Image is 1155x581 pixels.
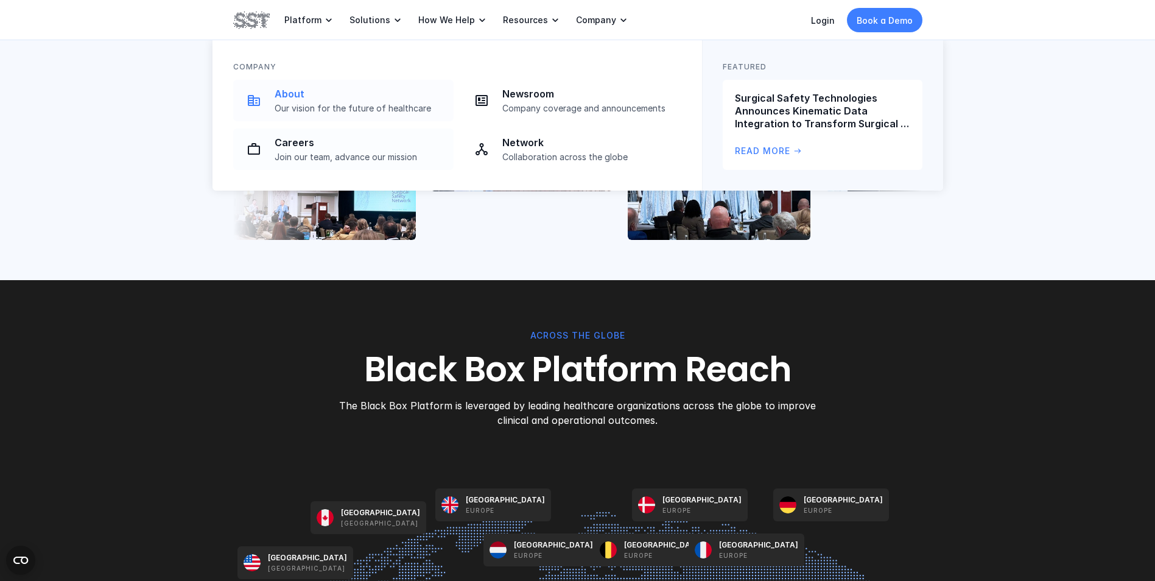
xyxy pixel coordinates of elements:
p: Europe [662,505,691,515]
p: [GEOGRAPHIC_DATA] [719,540,798,551]
p: FEATURED [723,61,767,72]
a: Newspaper iconNewsroomCompany coverage and announcements [461,80,681,121]
p: Newsroom [502,88,674,100]
img: Belgium flag [600,541,617,558]
p: [GEOGRAPHIC_DATA] [268,563,345,573]
p: Europe [466,505,494,515]
p: Join our team, advance our mission [275,152,446,163]
p: [GEOGRAPHIC_DATA] [341,507,420,518]
img: SST logo [233,10,270,30]
p: Solutions [349,15,390,26]
a: Book a Demo [847,8,922,32]
img: Network icon [474,142,489,157]
img: Canada flag [317,509,334,526]
p: [GEOGRAPHIC_DATA] [624,540,703,551]
span: arrow_right_alt [793,146,802,156]
a: Company iconAboutOur vision for the future of healthcare [233,80,454,121]
p: About [275,88,446,100]
p: Network [502,136,674,149]
img: USA flag [244,554,261,571]
p: Company [233,61,276,72]
p: Europe [804,505,832,515]
p: [GEOGRAPHIC_DATA] [268,552,347,563]
img: Company icon [247,93,261,108]
p: Platform [284,15,321,26]
img: Denmark flag [638,496,655,513]
p: Europe [514,551,542,560]
img: Newspaper icon [474,93,489,108]
p: Company coverage and announcements [502,103,674,114]
p: Book a Demo [857,14,913,27]
p: Company [576,15,616,26]
p: Collaboration across the globe [502,152,674,163]
img: Netherlands flag [490,541,507,558]
p: Careers [275,136,446,149]
img: Briefcase icon [247,142,261,157]
p: [GEOGRAPHIC_DATA] [341,518,418,528]
p: [GEOGRAPHIC_DATA] [514,540,593,551]
p: [GEOGRAPHIC_DATA] [466,495,545,505]
p: How We Help [418,15,475,26]
p: Surgical Safety Technologies Announces Kinematic Data Integration to Transform Surgical Proficien... [735,92,910,130]
p: Europe [719,551,748,560]
a: Briefcase iconCareersJoin our team, advance our mission [233,129,454,170]
img: United Kingdom flag [441,496,458,513]
img: France flag [695,541,712,558]
p: ACROSS THE GLOBE [530,329,625,342]
p: [GEOGRAPHIC_DATA] [804,495,883,505]
img: Germany flag [779,496,796,513]
p: The Black Box Platform is leveraged by leading healthcare organizations across the globe to impro... [336,398,818,428]
p: [GEOGRAPHIC_DATA] [662,495,742,505]
a: Login [811,15,835,26]
p: Our vision for the future of healthcare [275,103,446,114]
button: Open CMP widget [6,546,35,575]
a: Network iconNetworkCollaboration across the globe [461,129,681,170]
p: Read More [735,144,790,158]
p: Resources [503,15,548,26]
h2: Black Box Platform Reach [364,350,792,391]
a: Surgical Safety Technologies Announces Kinematic Data Integration to Transform Surgical Proficien... [723,80,922,170]
p: Europe [624,551,653,560]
